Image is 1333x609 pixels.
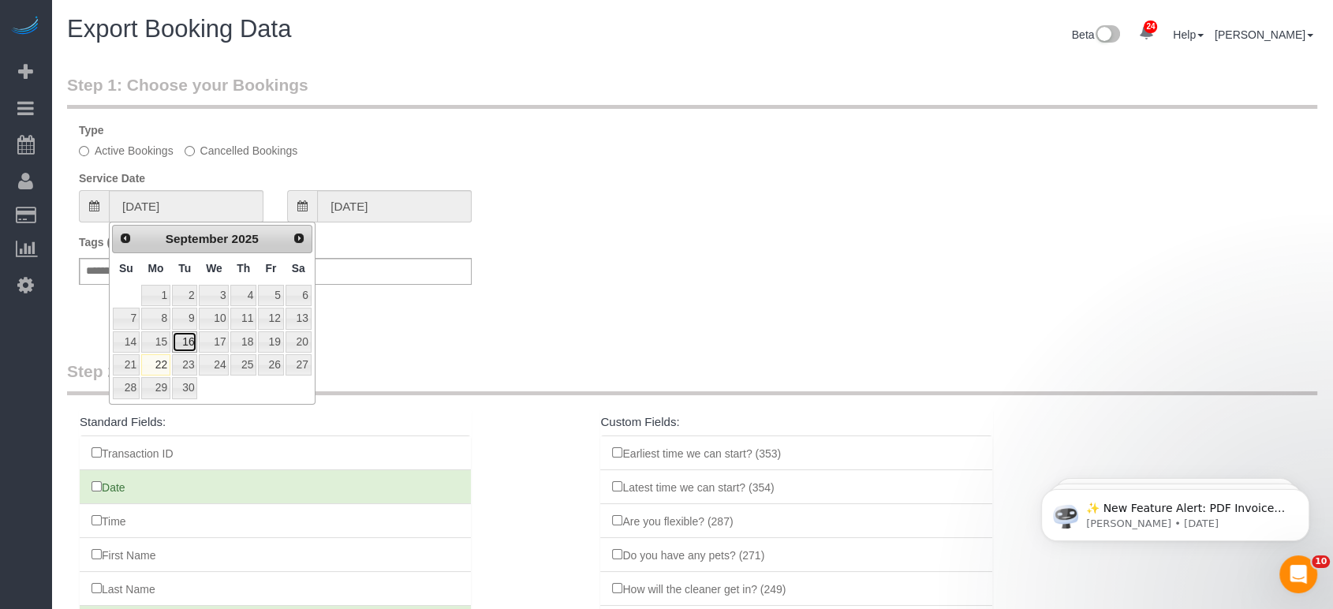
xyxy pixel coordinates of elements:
[141,354,170,375] a: 22
[600,537,991,572] li: Do you have any pets? (271)
[80,503,471,538] li: Time
[230,285,256,306] a: 4
[80,469,471,504] li: Date
[113,377,140,398] a: 28
[119,262,133,275] span: Sunday
[600,571,991,606] li: How will the cleaner get in? (249)
[147,262,163,275] span: Monday
[258,308,283,329] a: 12
[141,331,170,353] a: 15
[80,416,471,429] h4: Standard Fields:
[114,227,136,249] a: Prev
[288,227,310,249] a: Next
[286,331,312,353] a: 20
[286,285,312,306] a: 6
[600,416,991,429] h4: Custom Fields:
[230,354,256,375] a: 25
[172,308,197,329] a: 9
[230,308,256,329] a: 11
[79,170,145,186] label: Service Date
[199,331,229,353] a: 17
[199,285,229,306] a: 3
[141,308,170,329] a: 8
[258,331,283,353] a: 19
[232,232,259,245] span: 2025
[230,331,256,353] a: 18
[1312,555,1330,568] span: 10
[237,262,250,275] span: Thursday
[67,15,291,43] span: Export Booking Data
[172,285,197,306] a: 2
[1094,25,1120,46] img: New interface
[80,571,471,606] li: Last Name
[1131,16,1162,50] a: 24
[79,146,89,156] input: Active Bookings
[258,285,283,306] a: 5
[1144,21,1157,33] span: 24
[9,16,41,38] img: Automaid Logo
[265,262,276,275] span: Friday
[80,537,471,572] li: First Name
[1215,28,1313,41] a: [PERSON_NAME]
[1279,555,1317,593] iframe: Intercom live chat
[172,331,197,353] a: 16
[178,262,191,275] span: Tuesday
[109,190,263,222] input: From
[79,122,104,138] label: Type
[292,262,305,275] span: Saturday
[79,234,157,250] label: Tags (optional)
[185,143,298,159] label: Cancelled Bookings
[113,308,140,329] a: 7
[141,377,170,398] a: 29
[206,262,222,275] span: Wednesday
[293,232,305,245] span: Next
[119,232,132,245] span: Prev
[286,308,312,329] a: 13
[600,503,991,538] li: Are you flexible? (287)
[185,146,195,156] input: Cancelled Bookings
[172,377,197,398] a: 30
[1072,28,1121,41] a: Beta
[199,354,229,375] a: 24
[199,308,229,329] a: 10
[1173,28,1204,41] a: Help
[172,354,197,375] a: 23
[141,285,170,306] a: 1
[286,354,312,375] a: 27
[113,331,140,353] a: 14
[258,354,283,375] a: 26
[113,354,140,375] a: 21
[600,435,991,470] li: Earliest time we can start? (353)
[67,73,1317,109] legend: Step 1: Choose your Bookings
[1017,456,1333,566] iframe: Intercom notifications message
[600,469,991,504] li: Latest time we can start? (354)
[317,190,472,222] input: To
[80,435,471,470] li: Transaction ID
[166,232,229,245] span: September
[79,143,174,159] label: Active Bookings
[67,360,1317,395] legend: Step 2: Choose Data fields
